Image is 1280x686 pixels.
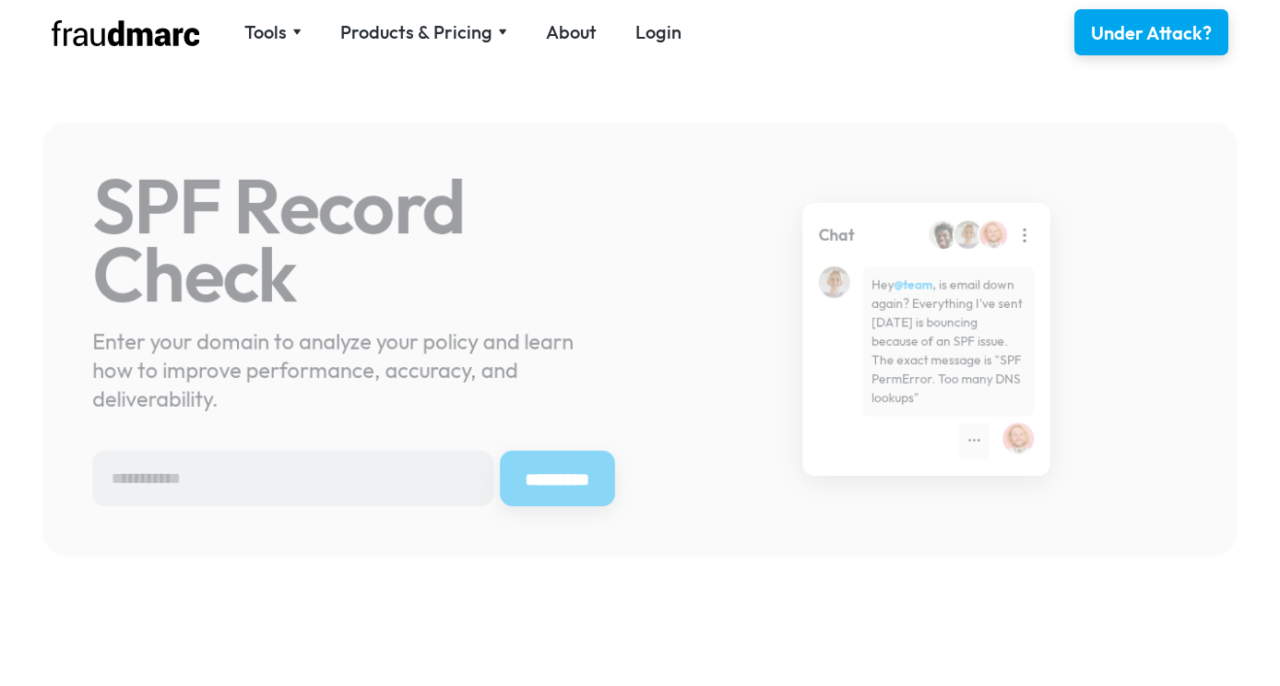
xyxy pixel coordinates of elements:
form: Hero Sign Up Form [92,451,614,506]
div: Chat [819,223,855,246]
div: Enter your domain to analyze your policy and learn how to improve performance, accuracy, and deli... [92,327,614,413]
a: Under Attack? [1074,9,1228,55]
div: Tools [244,19,287,45]
h1: SPF Record Check [92,172,614,308]
div: Under Attack? [1091,20,1212,46]
div: Tools [244,19,302,45]
div: Products & Pricing [340,19,507,45]
a: Login [635,19,681,45]
a: About [546,19,597,45]
div: Hey , is email down again? Everything I've sent [DATE] is bouncing because of an SPF issue. The e... [871,276,1025,408]
div: Products & Pricing [340,19,492,45]
strong: @team [894,277,932,293]
div: ••• [967,432,981,450]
